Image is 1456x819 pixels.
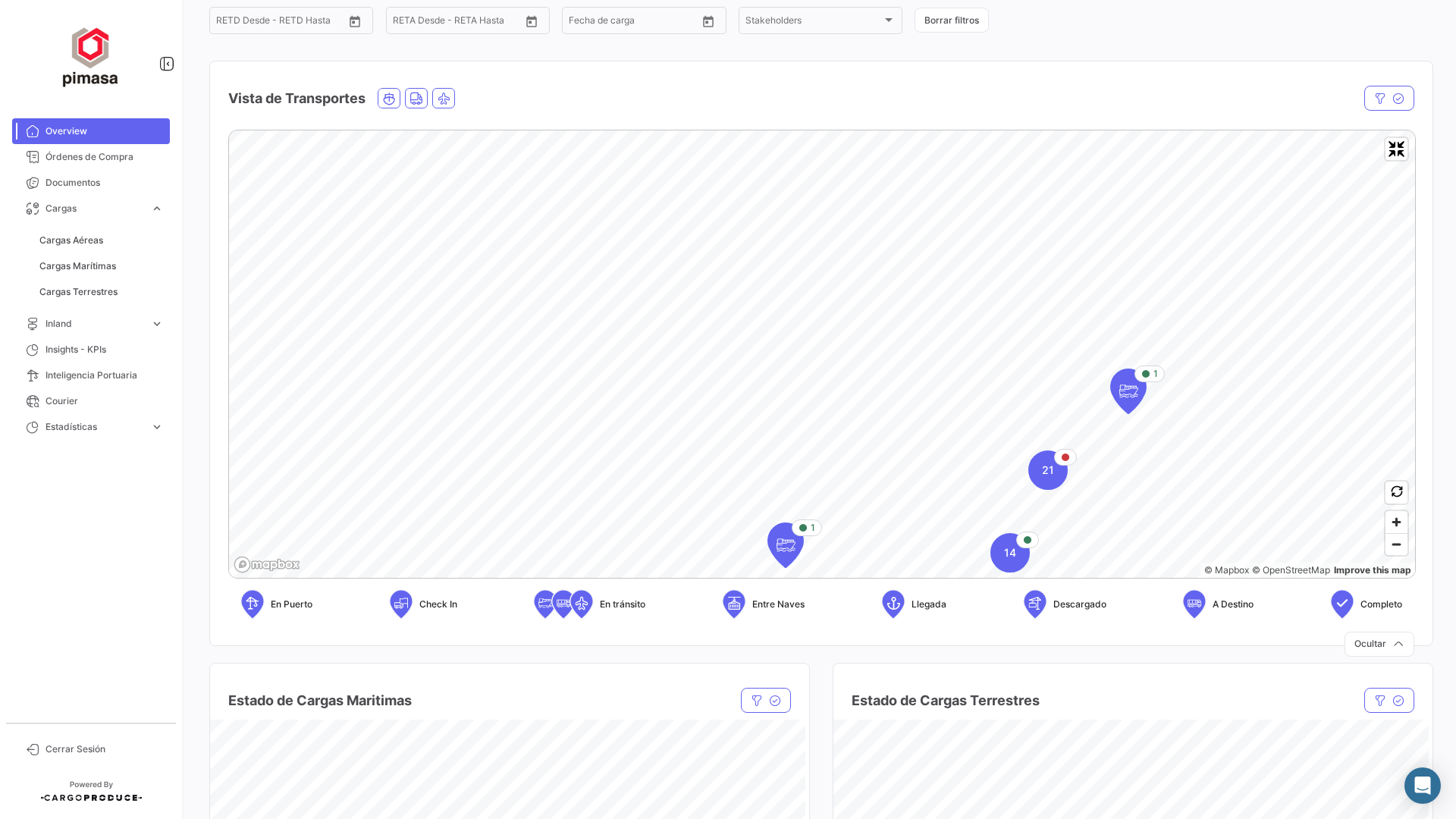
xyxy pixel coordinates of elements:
[433,89,454,108] button: Air
[1204,564,1249,576] a: Mapbox
[1385,138,1407,160] button: Exit fullscreen
[1360,598,1402,611] span: Completo
[1385,534,1407,555] span: Zoom out
[431,17,491,28] input: Hasta
[45,317,144,331] span: Inland
[12,144,170,170] a: Órdenes de Compra
[39,285,118,299] span: Cargas Terrestres
[150,202,164,215] span: expand_more
[1053,598,1106,611] span: Descargado
[234,556,300,573] a: Mapbox logo
[912,598,946,611] span: Llegada
[228,88,366,109] h4: Vista de Transportes
[520,10,543,33] button: Open calendar
[1153,367,1158,381] span: 1
[767,522,804,568] div: Map marker
[419,598,457,611] span: Check In
[39,234,103,247] span: Cargas Aéreas
[1004,545,1016,560] span: 14
[39,259,116,273] span: Cargas Marítimas
[1110,369,1147,414] div: Map marker
[697,10,720,33] button: Open calendar
[915,8,989,33] button: Borrar filtros
[45,150,164,164] span: Órdenes de Compra
[1042,463,1054,478] span: 21
[1334,564,1411,576] a: Map feedback
[228,690,412,711] h4: Estado de Cargas Maritimas
[406,89,427,108] button: Land
[53,18,129,94] img: ff117959-d04a-4809-8d46-49844dc85631.png
[45,420,144,434] span: Estadísticas
[12,337,170,362] a: Insights - KPIs
[254,17,315,28] input: Hasta
[1252,564,1330,576] a: OpenStreetMap
[344,10,366,33] button: Open calendar
[1028,450,1068,490] div: Map marker
[752,598,805,611] span: Entre Naves
[569,17,596,28] input: Desde
[1213,598,1254,611] span: A Destino
[33,281,170,303] a: Cargas Terrestres
[12,362,170,388] a: Inteligencia Portuaria
[12,388,170,414] a: Courier
[600,598,645,611] span: En tránsito
[216,17,243,28] input: Desde
[45,124,164,138] span: Overview
[811,521,815,535] span: 1
[45,394,164,408] span: Courier
[607,17,667,28] input: Hasta
[745,17,882,28] span: Stakeholders
[45,343,164,356] span: Insights - KPIs
[45,202,144,215] span: Cargas
[150,317,164,331] span: expand_more
[33,229,170,252] a: Cargas Aéreas
[45,369,164,382] span: Inteligencia Portuaria
[33,255,170,278] a: Cargas Marítimas
[378,89,400,108] button: Ocean
[1385,533,1407,555] button: Zoom out
[12,170,170,196] a: Documentos
[852,690,1040,711] h4: Estado de Cargas Terrestres
[150,420,164,434] span: expand_more
[393,17,420,28] input: Desde
[990,533,1030,573] div: Map marker
[45,742,164,756] span: Cerrar Sesión
[12,118,170,144] a: Overview
[1345,632,1414,657] button: Ocultar
[1404,767,1441,804] div: Abrir Intercom Messenger
[45,176,164,190] span: Documentos
[271,598,312,611] span: En Puerto
[1385,511,1407,533] button: Zoom in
